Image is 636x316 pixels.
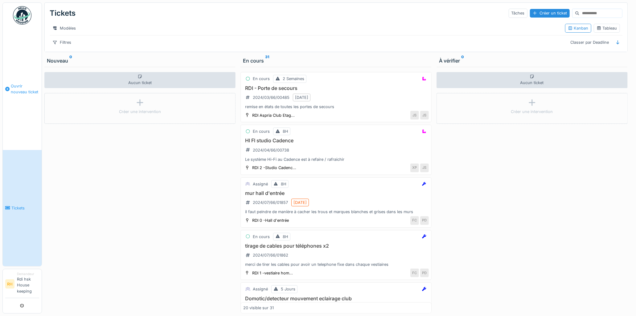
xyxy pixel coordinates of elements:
h3: Domotic/detecteur mouvement eclairage club [243,296,429,302]
div: Créer une intervention [511,109,553,115]
div: 8H [283,128,288,134]
div: 2024/03/66/00485 [253,95,289,100]
sup: 31 [265,57,269,64]
div: Tickets [50,5,76,21]
span: Tickets [11,205,39,211]
div: [DATE] [293,200,307,205]
div: JS [420,111,429,120]
li: Rdi hsk House keeping [17,272,39,297]
div: Nouveau [47,57,233,64]
img: Badge_color-CXgf-gQk.svg [13,6,31,25]
div: JS [420,164,429,172]
div: 2024/07/66/01862 [253,252,288,258]
div: 2024/07/66/01857 [253,200,288,205]
div: merci de tirer les cables pour avoir un telephone fixe dans chaque vestiaires [243,261,429,267]
div: 5 Jours [281,286,295,292]
div: En cours [253,128,270,134]
div: 2 Semaines [283,76,304,82]
div: RDI Aspria Club Etag... [252,112,295,118]
div: [DATE] [295,95,308,100]
sup: 0 [69,57,72,64]
div: En cours [253,234,270,240]
div: RDI 1 -vestiaire hom... [252,270,293,276]
div: JS [410,111,419,120]
a: Tickets [3,150,42,266]
div: Assigné [253,286,268,292]
h3: HI FI studio Cadence [243,138,429,144]
div: il faut peindre de manière à cacher les trous et marques blanches et grises dans les murs [243,209,429,215]
div: Créer une intervention [119,109,161,115]
div: Kanban [568,25,589,31]
h3: mur hall d'entrée [243,190,429,196]
div: FC [410,269,419,277]
div: Demandeur [17,272,39,276]
a: RH DemandeurRdi hsk House keeping [5,272,39,298]
div: Le système Hi-Fi au Cadence est à refaire / rafraichir [243,156,429,162]
div: XP [410,164,419,172]
div: En cours [253,76,270,82]
div: À vérifier [439,57,625,64]
span: Ouvrir nouveau ticket [11,83,39,95]
div: Tâches [509,9,527,18]
div: En cours [243,57,429,64]
sup: 0 [461,57,464,64]
div: PD [420,269,429,277]
div: Modèles [50,24,79,33]
div: 8H [281,181,286,187]
div: 8H [283,234,288,240]
div: FC [410,216,419,225]
div: Classer par Deadline [568,38,612,47]
div: Assigné [253,181,268,187]
div: PD [420,216,429,225]
h3: tirage de cables pour téléphones x2 [243,243,429,249]
li: RH [5,279,14,289]
div: Tableau [597,25,617,31]
div: RDI 2 -Studio Cadenc... [252,165,296,171]
div: 2024/04/66/00738 [253,147,289,153]
div: Filtres [50,38,74,47]
a: Ouvrir nouveau ticket [3,28,42,150]
div: Aucun ticket [44,72,236,88]
h3: RDI - Porte de secours [243,85,429,91]
div: 20 visible sur 31 [243,305,274,311]
div: Créer un ticket [530,9,570,17]
div: remise en états de toutes les portes de secours [243,104,429,110]
div: RDI 0 -Hall d'entrée [252,217,289,223]
div: Aucun ticket [437,72,628,88]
